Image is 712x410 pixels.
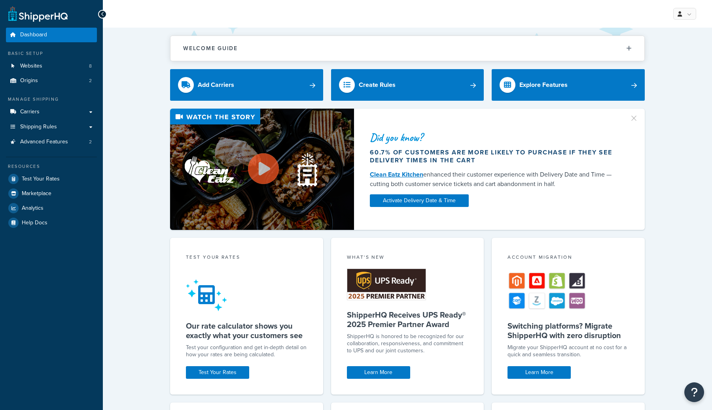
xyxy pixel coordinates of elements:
[20,124,57,130] span: Shipping Rules
[198,79,234,90] div: Add Carriers
[170,36,644,61] button: Welcome Guide
[684,382,704,402] button: Open Resource Center
[6,201,97,215] a: Analytics
[347,333,468,354] p: ShipperHQ is honored to be recognized for our collaboration, responsiveness, and commitment to UP...
[6,135,97,149] li: Advanced Features
[6,59,97,73] li: Websites
[20,32,47,38] span: Dashboard
[186,344,307,358] div: Test your configuration and get in-depth detail on how your rates are being calculated.
[20,63,42,70] span: Websites
[347,254,468,263] div: What's New
[370,194,469,207] a: Activate Delivery Date & Time
[507,366,571,379] a: Learn More
[507,254,629,263] div: Account Migration
[20,109,40,115] span: Carriers
[20,139,68,145] span: Advanced Features
[20,77,38,84] span: Origins
[89,139,92,145] span: 2
[6,96,97,103] div: Manage Shipping
[186,366,249,379] a: Test Your Rates
[370,170,423,179] a: Clean Eatz Kitchen
[6,163,97,170] div: Resources
[6,59,97,73] a: Websites8
[519,79,568,90] div: Explore Features
[6,105,97,119] a: Carriers
[507,344,629,358] div: Migrate your ShipperHQ account at no cost for a quick and seamless transition.
[22,176,60,182] span: Test Your Rates
[6,172,97,186] a: Test Your Rates
[347,366,410,379] a: Learn More
[6,73,97,88] a: Origins2
[89,63,92,70] span: 8
[6,135,97,149] a: Advanced Features2
[22,220,47,226] span: Help Docs
[331,69,484,101] a: Create Rules
[6,28,97,42] a: Dashboard
[492,69,645,101] a: Explore Features
[186,321,307,340] h5: Our rate calculator shows you exactly what your customers see
[6,73,97,88] li: Origins
[507,321,629,340] h5: Switching platforms? Migrate ShipperHQ with zero disruption
[170,69,323,101] a: Add Carriers
[370,132,620,143] div: Did you know?
[359,79,396,90] div: Create Rules
[6,216,97,230] a: Help Docs
[170,109,354,230] img: Video thumbnail
[22,205,44,212] span: Analytics
[89,77,92,84] span: 2
[183,45,238,51] h2: Welcome Guide
[370,170,620,189] div: enhanced their customer experience with Delivery Date and Time — cutting both customer service ti...
[370,149,620,164] div: 60.7% of customers are more likely to purchase if they see delivery times in the cart
[347,310,468,329] h5: ShipperHQ Receives UPS Ready® 2025 Premier Partner Award
[6,120,97,134] a: Shipping Rules
[6,186,97,201] a: Marketplace
[22,190,51,197] span: Marketplace
[186,254,307,263] div: Test your rates
[6,50,97,57] div: Basic Setup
